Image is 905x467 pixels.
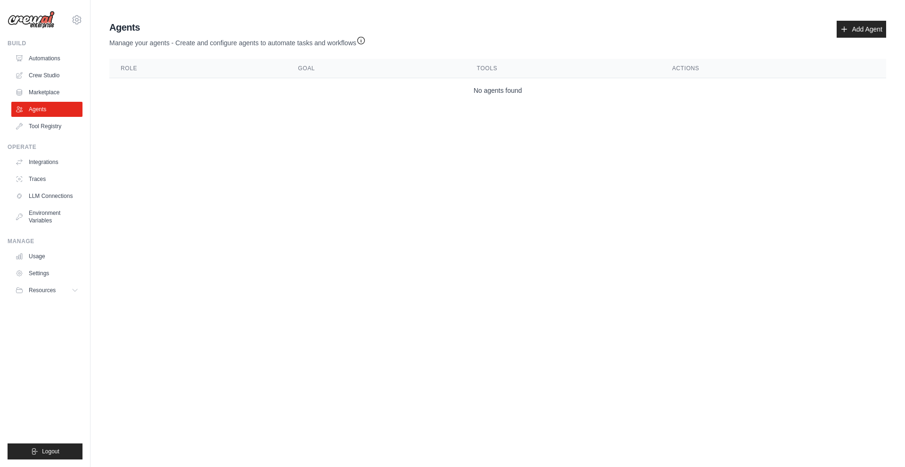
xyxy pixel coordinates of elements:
[661,59,886,78] th: Actions
[11,68,82,83] a: Crew Studio
[287,59,465,78] th: Goal
[837,21,886,38] a: Add Agent
[11,51,82,66] a: Automations
[109,21,366,34] h2: Agents
[109,78,886,103] td: No agents found
[8,238,82,245] div: Manage
[11,283,82,298] button: Resources
[11,249,82,264] a: Usage
[109,59,287,78] th: Role
[109,34,366,48] p: Manage your agents - Create and configure agents to automate tasks and workflows
[8,40,82,47] div: Build
[11,102,82,117] a: Agents
[8,143,82,151] div: Operate
[8,11,55,29] img: Logo
[11,155,82,170] a: Integrations
[11,266,82,281] a: Settings
[42,448,59,455] span: Logout
[11,172,82,187] a: Traces
[11,119,82,134] a: Tool Registry
[11,205,82,228] a: Environment Variables
[29,287,56,294] span: Resources
[8,443,82,459] button: Logout
[466,59,661,78] th: Tools
[11,85,82,100] a: Marketplace
[11,188,82,204] a: LLM Connections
